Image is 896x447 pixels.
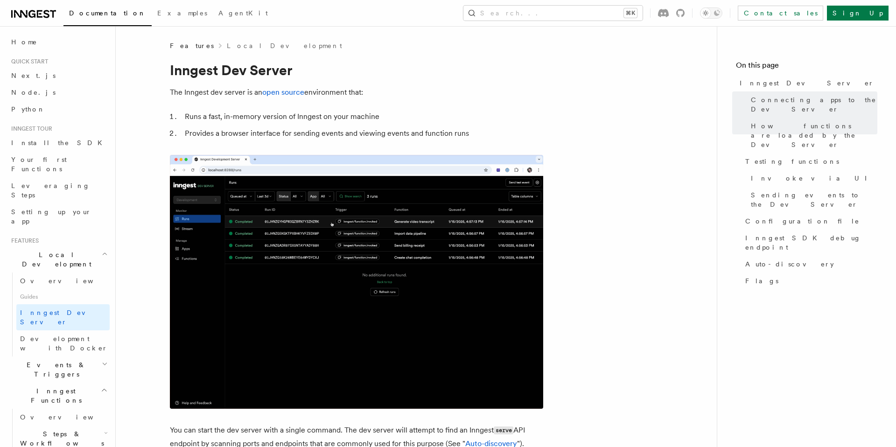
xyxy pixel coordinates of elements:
[736,75,877,91] a: Inngest Dev Server
[624,8,637,18] kbd: ⌘K
[742,256,877,272] a: Auto-discovery
[738,6,823,21] a: Contact sales
[16,289,110,304] span: Guides
[7,360,102,379] span: Events & Triggers
[20,309,100,326] span: Inngest Dev Server
[7,237,39,244] span: Features
[7,177,110,203] a: Leveraging Steps
[751,95,877,114] span: Connecting apps to the Dev Server
[213,3,273,25] a: AgentKit
[742,272,877,289] a: Flags
[751,121,877,149] span: How functions are loaded by the Dev Server
[700,7,722,19] button: Toggle dark mode
[11,139,108,147] span: Install the SDK
[742,213,877,230] a: Configuration file
[227,41,342,50] a: Local Development
[11,72,56,79] span: Next.js
[11,156,67,173] span: Your first Functions
[16,409,110,426] a: Overview
[170,62,543,78] h1: Inngest Dev Server
[742,153,877,170] a: Testing functions
[7,58,48,65] span: Quick start
[11,89,56,96] span: Node.js
[7,246,110,272] button: Local Development
[16,330,110,356] a: Development with Docker
[157,9,207,17] span: Examples
[16,272,110,289] a: Overview
[751,174,875,183] span: Invoke via UI
[747,187,877,213] a: Sending events to the Dev Server
[11,105,45,113] span: Python
[7,101,110,118] a: Python
[69,9,146,17] span: Documentation
[152,3,213,25] a: Examples
[463,6,643,21] button: Search...⌘K
[170,155,543,409] img: Dev Server Demo
[7,272,110,356] div: Local Development
[745,276,778,286] span: Flags
[494,426,513,434] code: serve
[182,110,543,123] li: Runs a fast, in-memory version of Inngest on your machine
[7,383,110,409] button: Inngest Functions
[742,230,877,256] a: Inngest SDK debug endpoint
[740,78,874,88] span: Inngest Dev Server
[170,41,214,50] span: Features
[747,91,877,118] a: Connecting apps to the Dev Server
[827,6,889,21] a: Sign Up
[745,259,834,269] span: Auto-discovery
[7,356,110,383] button: Events & Triggers
[747,170,877,187] a: Invoke via UI
[11,208,91,225] span: Setting up your app
[262,88,304,97] a: open source
[20,335,108,352] span: Development with Docker
[747,118,877,153] a: How functions are loaded by the Dev Server
[11,37,37,47] span: Home
[11,182,90,199] span: Leveraging Steps
[7,84,110,101] a: Node.js
[745,233,877,252] span: Inngest SDK debug endpoint
[745,157,839,166] span: Testing functions
[7,125,52,133] span: Inngest tour
[170,86,543,99] p: The Inngest dev server is an environment that:
[745,217,860,226] span: Configuration file
[16,304,110,330] a: Inngest Dev Server
[736,60,877,75] h4: On this page
[20,413,116,421] span: Overview
[20,277,116,285] span: Overview
[218,9,268,17] span: AgentKit
[7,134,110,151] a: Install the SDK
[7,34,110,50] a: Home
[7,250,102,269] span: Local Development
[7,203,110,230] a: Setting up your app
[63,3,152,26] a: Documentation
[7,386,101,405] span: Inngest Functions
[182,127,543,140] li: Provides a browser interface for sending events and viewing events and function runs
[7,151,110,177] a: Your first Functions
[751,190,877,209] span: Sending events to the Dev Server
[7,67,110,84] a: Next.js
